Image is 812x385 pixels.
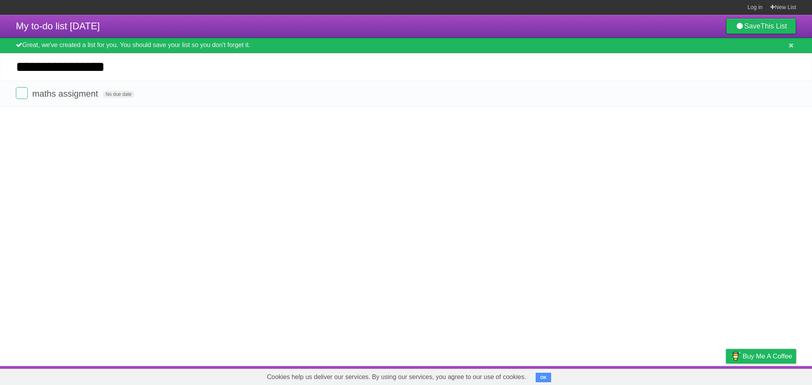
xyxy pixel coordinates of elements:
[16,21,100,31] span: My to-do list [DATE]
[536,373,551,382] button: OK
[647,368,679,383] a: Developers
[730,349,741,363] img: Buy me a coffee
[716,368,736,383] a: Privacy
[689,368,706,383] a: Terms
[746,368,796,383] a: Suggest a feature
[32,89,100,99] span: maths assigment
[16,87,28,99] label: Done
[760,22,787,30] b: This List
[103,91,135,98] span: No due date
[620,368,637,383] a: About
[726,18,796,34] a: SaveThis List
[726,349,796,364] a: Buy me a coffee
[743,349,792,363] span: Buy me a coffee
[259,369,534,385] span: Cookies help us deliver our services. By using our services, you agree to our use of cookies.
